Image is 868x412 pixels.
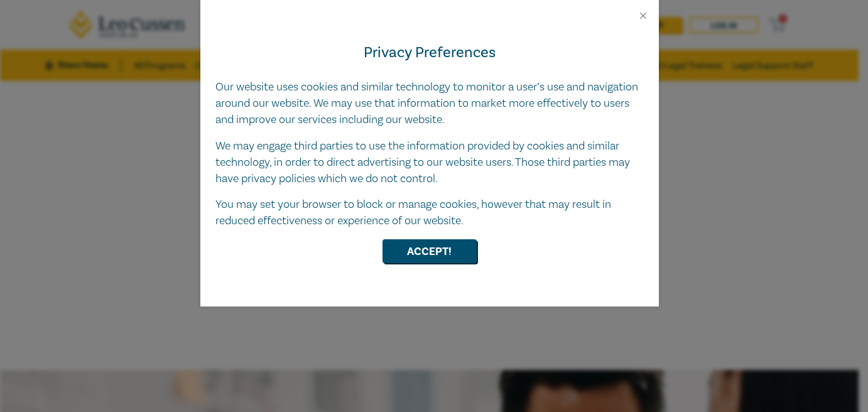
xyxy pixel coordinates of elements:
[215,79,644,128] p: Our website uses cookies and similar technology to monitor a user’s use and navigation around our...
[382,239,477,263] button: Accept!
[215,138,644,187] p: We may engage third parties to use the information provided by cookies and similar technology, in...
[637,10,649,21] button: Close
[215,197,644,229] p: You may set your browser to block or manage cookies, however that may result in reduced effective...
[215,41,644,64] h4: Privacy Preferences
